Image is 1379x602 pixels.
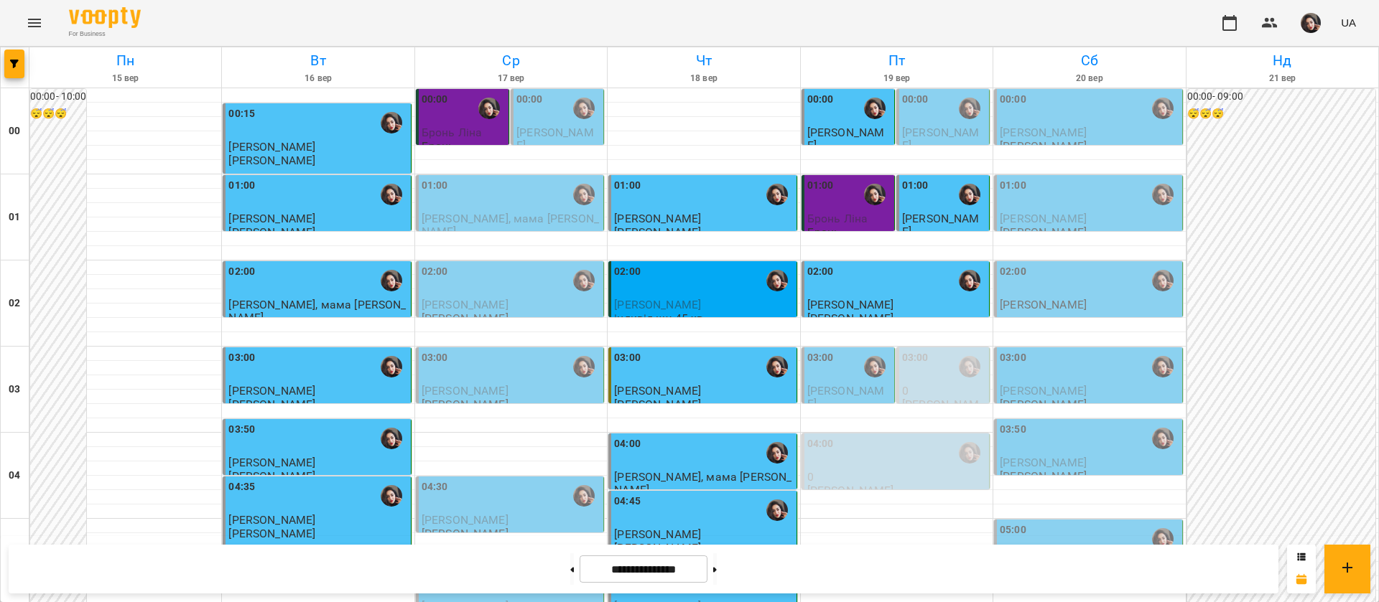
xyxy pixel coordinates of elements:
[614,470,791,496] span: [PERSON_NAME], мама [PERSON_NAME]
[573,485,595,507] img: Гусак Олена Армаїсівна \МА укр .рос\ШЧ укр .рос\\ https://us06web.zoom.us/j/83079612343
[902,212,980,237] span: [PERSON_NAME]
[766,499,788,521] img: Гусак Олена Армаїсівна \МА укр .рос\ШЧ укр .рос\\ https://us06web.zoom.us/j/83079612343
[228,398,315,410] p: [PERSON_NAME]
[573,184,595,205] img: Гусак Олена Армаїсівна \МА укр .рос\ШЧ укр .рос\\ https://us06web.zoom.us/j/83079612343
[228,212,315,225] span: [PERSON_NAME]
[807,226,841,238] p: Бронь
[69,29,141,39] span: For Business
[959,270,980,291] img: Гусак Олена Армаїсівна \МА укр .рос\ШЧ укр .рос\\ https://us06web.zoom.us/j/83079612343
[959,442,980,464] img: Гусак Олена Армаїсівна \МА укр .рос\ШЧ укр .рос\\ https://us06web.zoom.us/j/83079612343
[1000,212,1087,225] span: [PERSON_NAME]
[381,428,402,449] img: Гусак Олена Армаїсівна \МА укр .рос\ШЧ укр .рос\\ https://us06web.zoom.us/j/83079612343
[228,140,315,154] span: [PERSON_NAME]
[228,350,255,366] label: 03:00
[1187,89,1375,105] h6: 00:00 - 09:00
[422,350,448,366] label: 03:00
[1000,398,1087,410] p: [PERSON_NAME]
[422,384,509,398] span: [PERSON_NAME]
[422,264,448,280] label: 02:00
[995,72,1183,85] h6: 20 вер
[614,264,641,280] label: 02:00
[807,484,894,497] p: [PERSON_NAME]
[614,178,641,194] label: 01:00
[959,98,980,119] div: Гусак Олена Армаїсівна \МА укр .рос\ШЧ укр .рос\\ https://us06web.zoom.us/j/83079612343
[1152,184,1174,205] div: Гусак Олена Армаїсівна \МА укр .рос\ШЧ укр .рос\\ https://us06web.zoom.us/j/83079612343
[228,154,315,166] p: [PERSON_NAME]
[381,184,402,205] div: Гусак Олена Армаїсівна \МА укр .рос\ШЧ укр .рос\\ https://us06web.zoom.us/j/83079612343
[516,126,594,151] span: [PERSON_NAME]
[9,123,20,139] h6: 00
[422,479,448,495] label: 04:30
[422,212,599,237] span: [PERSON_NAME], мама [PERSON_NAME]
[766,442,788,464] img: Гусак Олена Армаїсівна \МА укр .рос\ШЧ укр .рос\\ https://us06web.zoom.us/j/83079612343
[9,210,20,225] h6: 01
[614,350,641,366] label: 03:00
[224,50,412,72] h6: Вт
[902,398,986,423] p: [PERSON_NAME]
[1152,356,1174,377] div: Гусак Олена Армаїсівна \МА укр .рос\ШЧ укр .рос\\ https://us06web.zoom.us/j/83079612343
[30,106,86,122] h6: 😴😴😴
[228,264,255,280] label: 02:00
[766,184,788,205] img: Гусак Олена Армаїсівна \МА укр .рос\ШЧ укр .рос\\ https://us06web.zoom.us/j/83079612343
[381,356,402,377] img: Гусак Олена Армаїсівна \МА укр .рос\ШЧ укр .рос\\ https://us06web.zoom.us/j/83079612343
[1000,456,1087,469] span: [PERSON_NAME]
[228,106,255,122] label: 00:15
[766,270,788,291] img: Гусак Олена Армаїсівна \МА укр .рос\ШЧ укр .рос\\ https://us06web.zoom.us/j/83079612343
[610,72,797,85] h6: 18 вер
[807,350,834,366] label: 03:00
[422,513,509,527] span: [PERSON_NAME]
[422,298,509,311] span: [PERSON_NAME]
[573,270,595,291] img: Гусак Олена Армаїсівна \МА укр .рос\ШЧ укр .рос\\ https://us06web.zoom.us/j/83079612343
[807,471,986,483] p: 0
[614,436,641,452] label: 04:00
[803,72,990,85] h6: 19 вер
[1189,72,1376,85] h6: 21 вер
[807,178,834,194] label: 01:00
[1000,350,1026,366] label: 03:00
[864,356,886,377] img: Гусак Олена Армаїсівна \МА укр .рос\ШЧ укр .рос\\ https://us06web.zoom.us/j/83079612343
[959,356,980,377] img: Гусак Олена Армаїсівна \МА укр .рос\ШЧ укр .рос\\ https://us06web.zoom.us/j/83079612343
[902,385,986,397] p: 0
[1187,106,1375,122] h6: 😴😴😴
[995,50,1183,72] h6: Сб
[807,298,894,311] span: [PERSON_NAME]
[864,184,886,205] div: Гусак Олена Армаїсівна \МА укр .рос\ШЧ укр .рос\\ https://us06web.zoom.us/j/83079612343
[1152,270,1174,291] img: Гусак Олена Армаїсівна \МА укр .рос\ШЧ укр .рос\\ https://us06web.zoom.us/j/83079612343
[1000,226,1087,238] p: [PERSON_NAME]
[573,98,595,119] img: Гусак Олена Армаїсівна \МА укр .рос\ШЧ укр .рос\\ https://us06web.zoom.us/j/83079612343
[1335,9,1362,36] button: UA
[807,264,834,280] label: 02:00
[381,112,402,133] img: Гусак Олена Армаїсівна \МА укр .рос\ШЧ укр .рос\\ https://us06web.zoom.us/j/83079612343
[807,312,894,324] p: [PERSON_NAME]
[1152,98,1174,119] div: Гусак Олена Армаїсівна \МА укр .рос\ШЧ укр .рос\\ https://us06web.zoom.us/j/83079612343
[1341,15,1356,30] span: UA
[228,422,255,438] label: 03:50
[902,92,929,108] label: 00:00
[610,50,797,72] h6: Чт
[1000,298,1087,311] p: [PERSON_NAME]
[9,468,20,484] h6: 04
[1000,92,1026,108] label: 00:00
[614,212,701,225] span: [PERSON_NAME]
[417,50,605,72] h6: Ср
[228,470,315,482] p: [PERSON_NAME]
[1152,528,1174,550] img: Гусак Олена Армаїсівна \МА укр .рос\ШЧ укр .рос\\ https://us06web.zoom.us/j/83079612343
[224,72,412,85] h6: 16 вер
[422,178,448,194] label: 01:00
[1000,384,1087,398] span: [PERSON_NAME]
[228,298,406,324] span: [PERSON_NAME], мама [PERSON_NAME]
[417,72,605,85] h6: 17 вер
[422,126,482,139] span: Бронь Ліна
